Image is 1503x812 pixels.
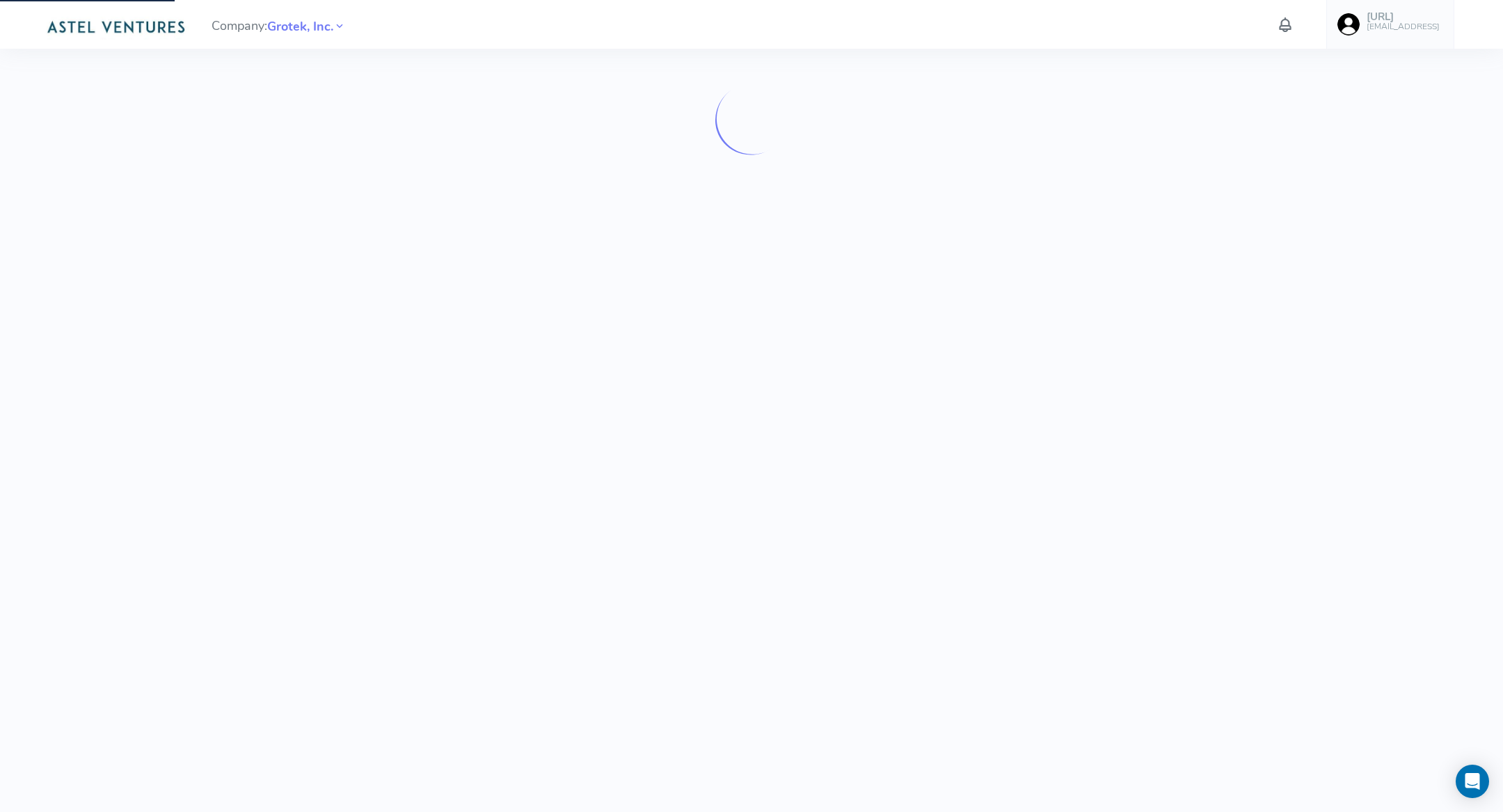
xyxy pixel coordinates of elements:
[267,17,333,36] span: Grotek, Inc.
[1367,22,1440,31] h6: [EMAIL_ADDRESS]
[1367,11,1440,23] h5: [URL]
[212,13,346,37] span: Company:
[1337,13,1360,35] img: user-image
[1456,765,1489,798] div: Open Intercom Messenger
[267,17,333,34] a: Grotek, Inc.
